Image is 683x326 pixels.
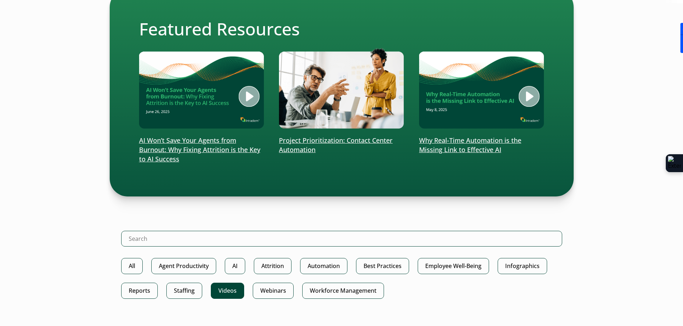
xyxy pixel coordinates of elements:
p: Project Prioritization: Contact Center Automation [279,136,404,155]
p: AI Won’t Save Your Agents from Burnout: Why Fixing Attrition is the Key to AI Success [139,136,264,164]
a: All [121,258,143,274]
a: Why Real-Time Automation is the Missing Link to Effective AI [419,48,544,155]
a: Staffing [166,283,202,299]
a: Videos [211,283,244,299]
h2: Featured Resources [139,19,544,39]
form: Search Intradiem [121,231,562,258]
a: Workforce Management [302,283,384,299]
a: Attrition [254,258,291,274]
a: Reports [121,283,158,299]
a: Webinars [253,283,294,299]
p: Why Real-Time Automation is the Missing Link to Effective AI [419,136,544,155]
input: Search [121,231,562,247]
img: Extension Icon [668,156,681,170]
a: Agent Productivity [151,258,216,274]
a: AI Won’t Save Your Agents from Burnout: Why Fixing Attrition is the Key to AI Success [139,48,264,164]
a: AI [225,258,245,274]
a: Automation [300,258,347,274]
a: Project Prioritization: Contact Center Automation [279,48,404,155]
a: Employee Well-Being [418,258,489,274]
a: Infographics [498,258,547,274]
a: Best Practices [356,258,409,274]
